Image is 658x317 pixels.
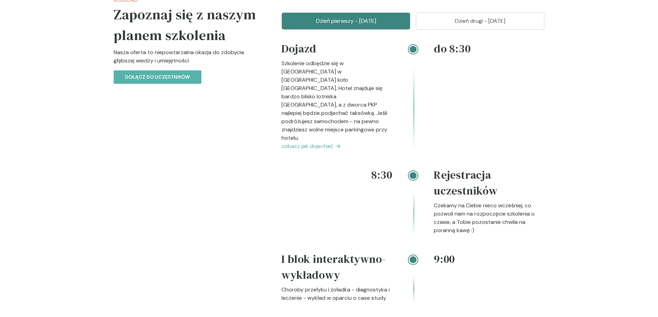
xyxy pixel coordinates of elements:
p: Szkolenie odbędzie się w [GEOGRAPHIC_DATA] w [GEOGRAPHIC_DATA] koło [GEOGRAPHIC_DATA]. Hotel znaj... [282,59,392,142]
h4: 8:30 [282,167,392,183]
h4: 9:00 [434,251,545,267]
p: Nasza oferta to niepowtarzalna okazja do zdobycia głębszej wiedzy i umiejętności [114,48,260,70]
p: Choroby przełyku i żoładka - diagnostyka i leczenie - wykład w oparciu o case study. [282,286,392,302]
button: Dzień pierwszy - [DATE] [282,12,410,30]
h4: I blok interaktywno-wykładowy [282,251,392,286]
p: Dołącz do uczestników [125,73,190,81]
a: Dołącz do uczestników [114,73,201,80]
p: Dzień pierwszy - [DATE] [290,17,402,25]
button: Dzień drugi - [DATE] [416,12,545,30]
button: Dołącz do uczestników [114,70,201,84]
p: Czekamy na Ciebie nieco wcześniej, co pozwoli nam na rozpoczęcie szkolenia o czasie, a Tobie pozo... [434,201,545,235]
p: Dzień drugi - [DATE] [425,17,536,25]
h4: do 8:30 [434,41,545,57]
a: zobacz jak dojechać [282,142,392,150]
span: zobacz jak dojechać [282,142,333,150]
h5: Zapoznaj się z naszym planem szkolenia [114,4,260,46]
h4: Rejestracja uczestników [434,167,545,201]
h4: Dojazd [282,41,392,59]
